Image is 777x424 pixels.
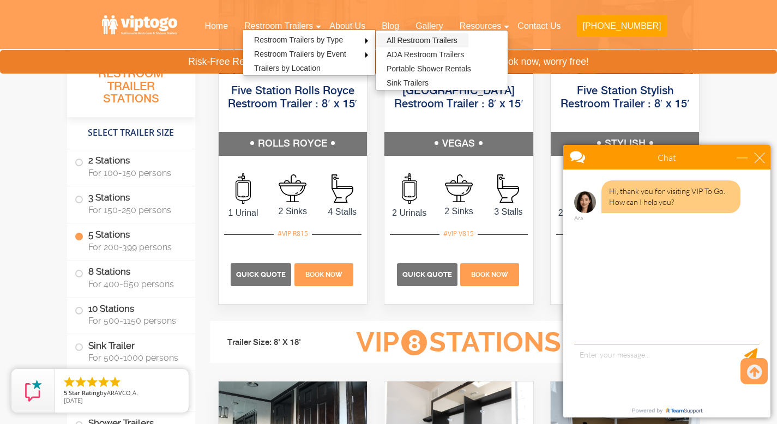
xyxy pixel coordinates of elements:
[509,14,569,38] a: Contact Us
[561,86,690,110] a: Five Station Stylish Restroom Trailer : 8′ x 15′
[569,14,674,44] a: [PHONE_NUMBER]
[75,261,188,294] label: 8 Stations
[577,15,666,37] button: [PHONE_NUMBER]
[64,389,67,397] span: 5
[434,205,484,218] span: 2 Sinks
[75,334,188,368] label: Sink Trailer
[551,207,600,220] span: 2 Urinals
[279,174,306,202] img: an icon of sink
[274,227,312,241] div: #VIP R815
[75,298,188,331] label: 10 Stations
[376,76,439,90] a: Sink Trailers
[551,132,700,156] h5: STYLISH
[339,328,578,358] h3: VIP Stations
[376,62,482,76] a: Portable Shower Rentals
[228,86,357,110] a: Five Station Rolls Royce Restroom Trailer : 8′ x 15′
[88,353,182,363] span: For 500-1000 persons
[557,138,777,424] iframe: Live Chat Box
[332,174,353,203] img: an icon of stall
[88,205,182,215] span: For 150-250 persons
[268,205,317,218] span: 2 Sinks
[97,375,110,389] li: 
[243,61,332,75] a: Trailers by Location
[109,375,122,389] li: 
[64,396,83,404] span: [DATE]
[22,380,44,402] img: Review Rating
[231,269,293,278] a: Quick Quote
[196,14,236,38] a: Home
[402,270,452,278] span: Quick Quote
[459,269,521,278] a: Book Now
[451,14,509,38] a: Resources
[384,132,533,156] h5: VEGAS
[75,223,188,257] label: 5 Stations
[86,375,99,389] li: 
[63,375,76,389] li: 
[374,14,407,38] a: Blog
[75,186,188,220] label: 3 Stations
[64,390,180,397] span: by
[484,205,533,219] span: 3 Stalls
[236,270,286,278] span: Quick Quote
[75,149,188,183] label: 2 Stations
[88,242,182,252] span: For 200-399 persons
[293,269,354,278] a: Book Now
[445,174,473,202] img: an icon of sink
[305,271,342,278] span: Book Now
[88,279,182,289] span: For 400-650 persons
[218,326,340,359] li: Trailer Size: 8' X 18'
[219,207,268,220] span: 1 Urinal
[107,389,138,397] span: ARAVCO A.
[384,207,434,220] span: 2 Urinals
[376,33,468,47] a: All Restroom Trailers
[67,52,195,117] h3: All Portable Restroom Trailer Stations
[243,47,357,61] a: Restroom Trailers by Event
[497,174,519,203] img: an icon of stall
[394,86,523,110] a: [GEOGRAPHIC_DATA] Restroom Trailer : 8′ x 15′
[236,14,321,38] a: Restroom Trailers
[243,33,354,47] a: Restroom Trailers by Type
[471,271,508,278] span: Book Now
[407,14,451,38] a: Gallery
[401,330,427,355] span: 8
[236,173,251,204] img: an icon of urinal
[88,168,182,178] span: For 100-150 persons
[74,375,87,389] li: 
[67,123,195,143] h4: Select Trailer Size
[69,389,100,397] span: Star Rating
[317,205,367,219] span: 4 Stalls
[321,14,374,38] a: About Us
[376,47,475,62] a: ADA Restroom Trailers
[402,173,417,204] img: an icon of urinal
[219,132,368,156] h5: ROLLS ROYCE
[439,227,478,241] div: #VIP V815
[88,316,182,326] span: For 500-1150 persons
[397,269,459,278] a: Quick Quote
